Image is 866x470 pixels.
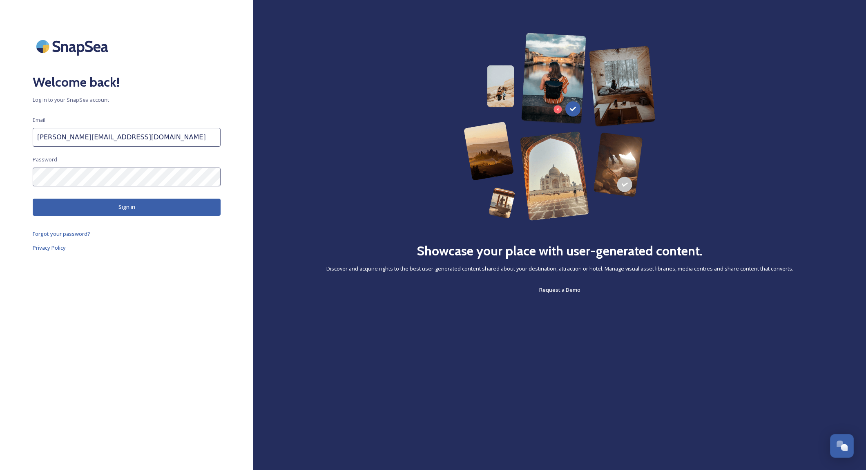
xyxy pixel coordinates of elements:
[539,285,580,295] a: Request a Demo
[33,229,221,239] a: Forgot your password?
[33,243,221,253] a: Privacy Policy
[33,96,221,104] span: Log in to your SnapSea account
[464,33,655,221] img: 63b42ca75bacad526042e722_Group%20154-p-800.png
[33,33,114,60] img: SnapSea Logo
[33,72,221,92] h2: Welcome back!
[33,116,45,124] span: Email
[417,241,703,261] h2: Showcase your place with user-generated content.
[326,265,793,273] span: Discover and acquire rights to the best user-generated content shared about your destination, att...
[539,286,580,293] span: Request a Demo
[830,434,854,458] button: Open Chat
[33,244,66,251] span: Privacy Policy
[33,156,57,163] span: Password
[33,230,90,237] span: Forgot your password?
[33,199,221,215] button: Sign in
[33,128,221,147] input: john.doe@snapsea.io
